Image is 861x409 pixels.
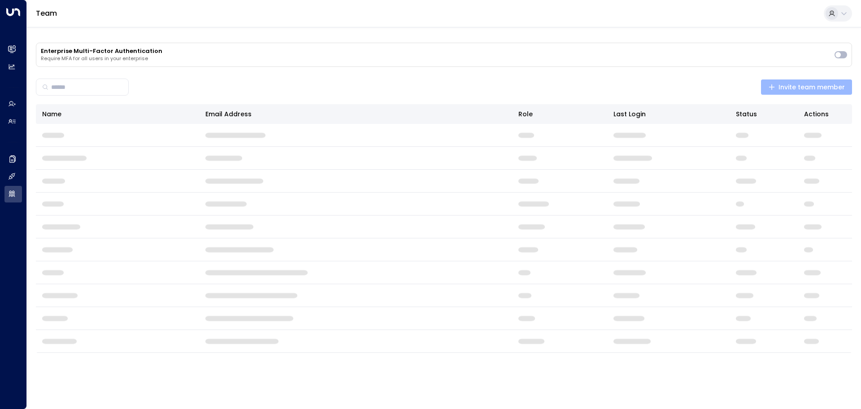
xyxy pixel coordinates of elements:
[613,109,723,119] div: Last Login
[42,109,193,119] div: Name
[736,109,791,119] div: Status
[205,109,506,119] div: Email Address
[41,48,830,55] h3: Enterprise Multi-Factor Authentication
[42,109,61,119] div: Name
[41,56,830,62] p: Require MFA for all users in your enterprise
[804,109,846,119] div: Actions
[613,109,646,119] div: Last Login
[205,109,252,119] div: Email Address
[518,109,601,119] div: Role
[768,82,845,93] span: Invite team member
[36,8,57,18] a: Team
[761,79,852,95] button: Invite team member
